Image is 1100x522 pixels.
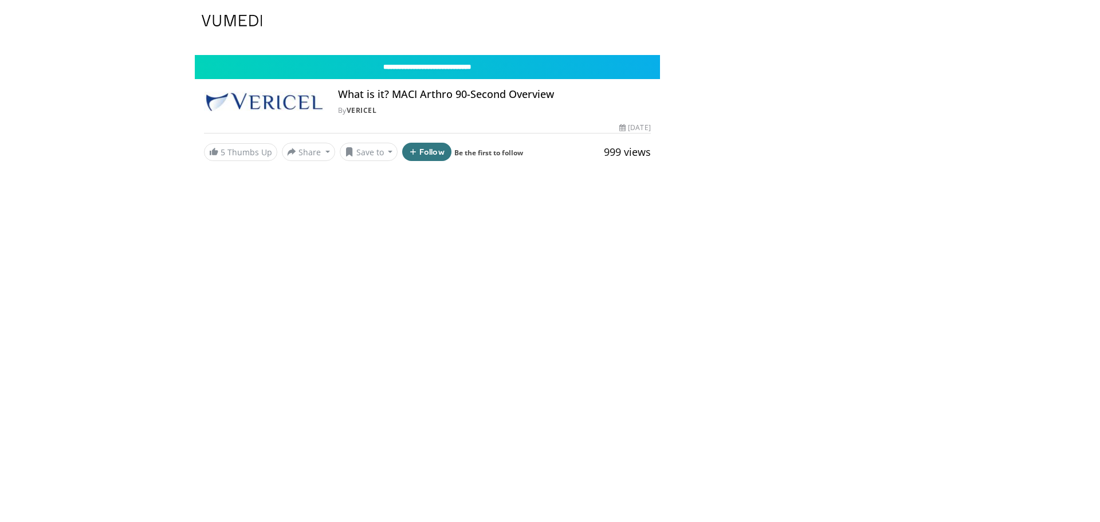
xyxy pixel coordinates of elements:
a: Be the first to follow [454,148,523,158]
img: VuMedi Logo [202,15,262,26]
a: 5 Thumbs Up [204,143,277,161]
button: Share [282,143,335,161]
div: [DATE] [619,123,650,133]
h4: What is it? MACI Arthro 90-Second Overview [338,88,651,101]
button: Save to [340,143,398,161]
span: 999 views [604,145,651,159]
div: By [338,105,651,116]
span: 5 [221,147,225,158]
a: Vericel [347,105,377,115]
img: Vericel [204,88,324,116]
button: Follow [402,143,451,161]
